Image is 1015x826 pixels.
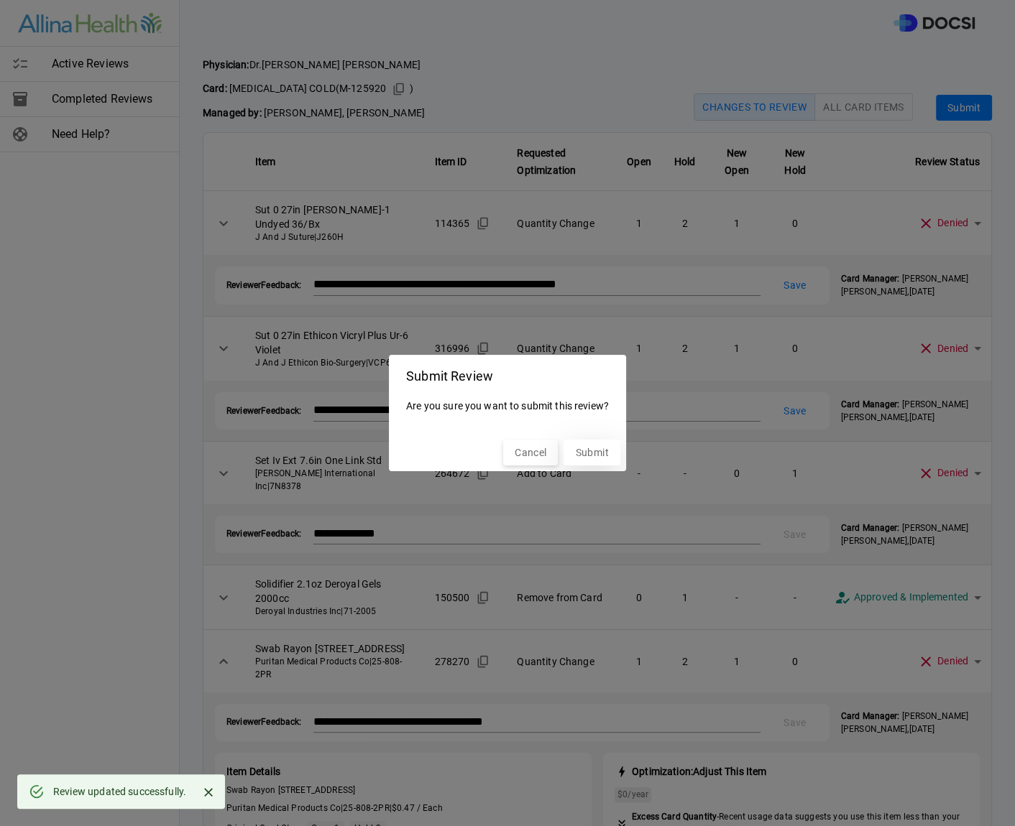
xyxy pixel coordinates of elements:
[389,355,626,393] h2: Submit Review
[53,779,186,804] div: Review updated successfully.
[198,781,219,803] button: Close
[503,440,558,466] button: Cancel
[564,440,620,466] button: Submit
[406,393,609,419] p: Are you sure you want to submit this review?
